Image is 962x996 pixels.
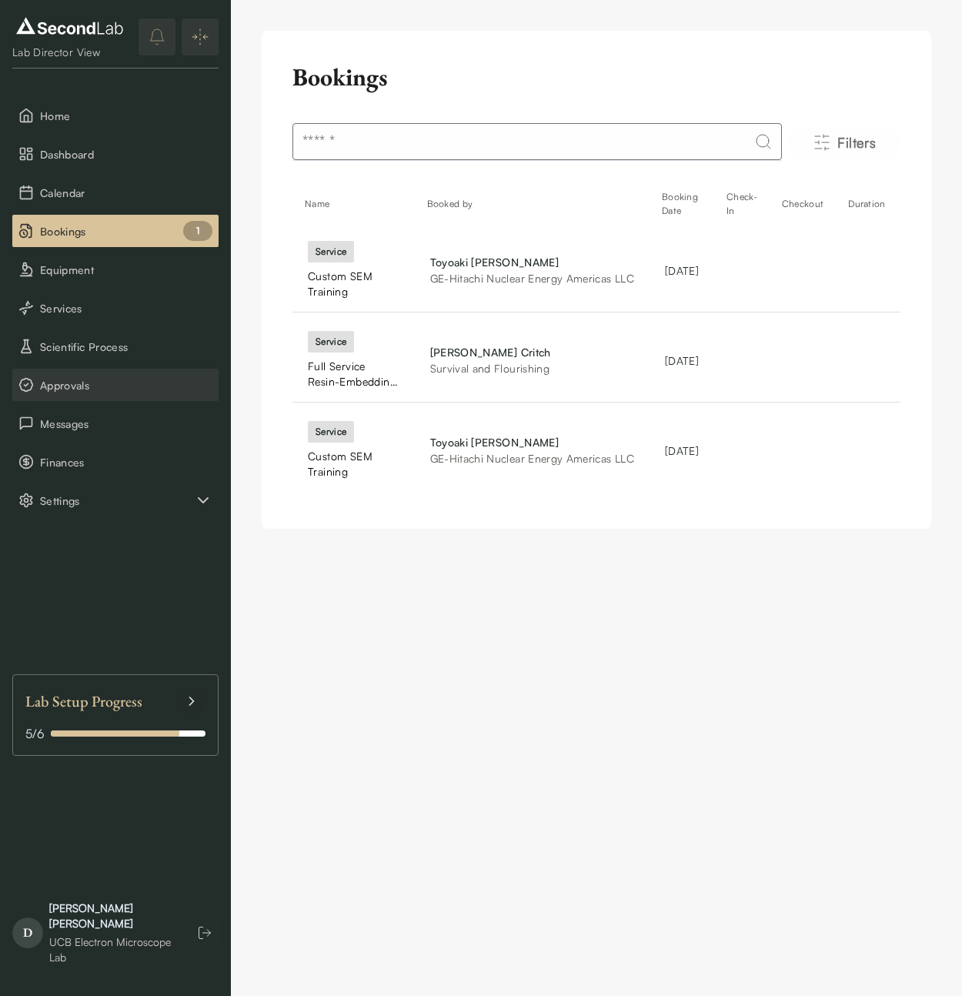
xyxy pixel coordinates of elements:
div: GE-Hitachi Nuclear Energy Americas LLC [430,450,634,466]
div: [DATE] [665,262,699,279]
button: Approvals [12,369,219,401]
button: Finances [12,446,219,478]
th: Check-In [714,185,770,222]
span: Dashboard [40,146,212,162]
button: Scientific Process [12,330,219,363]
div: Full Service Resin-Embedding Specimen Preparation, Ultramicrotomy, and TEM Imaging (including [PE... [308,359,399,389]
span: Equipment [40,262,212,278]
a: serviceCustom SEM Training [308,421,399,480]
span: Finances [40,454,212,470]
button: Bookings 1 pending [12,215,219,247]
div: Custom SEM Training [308,269,399,299]
img: logo [12,14,127,38]
div: Toyoaki [PERSON_NAME] [430,434,634,450]
span: Settings [40,493,194,509]
button: Home [12,99,219,132]
div: Settings sub items [12,484,219,516]
th: Amount Paid [898,185,957,222]
button: Messages [12,407,219,440]
span: Approvals [40,377,212,393]
div: Custom SEM Training [308,449,399,480]
div: [DATE] [665,353,699,369]
div: service [308,331,354,353]
div: [PERSON_NAME] Critch [430,344,634,360]
h2: Bookings [292,62,388,92]
button: Services [12,292,219,324]
span: Bookings [40,223,212,239]
a: serviceFull Service Resin-Embedding Specimen Preparation, Ultramicrotomy, and TEM Imaging (includ... [308,331,399,389]
span: Filters [837,132,876,153]
span: Messages [40,416,212,432]
button: Dashboard [12,138,219,170]
li: Bookings [12,215,219,247]
th: Duration [836,185,897,222]
div: 1 [183,221,212,241]
div: service [308,241,354,262]
div: GE-Hitachi Nuclear Energy Americas LLC [430,270,634,286]
th: Booked by [415,185,650,222]
div: Survival and Flourishing [430,360,634,376]
a: serviceCustom SEM Training [308,241,399,299]
th: Name [292,185,415,222]
button: Settings [12,484,219,516]
button: Filters [788,125,900,159]
div: Lab Director View [12,45,127,60]
button: Calendar [12,176,219,209]
span: Scientific Process [40,339,212,355]
th: Booking Date [650,185,714,222]
button: Expand/Collapse sidebar [182,18,219,55]
span: Calendar [40,185,212,201]
span: Services [40,300,212,316]
div: Toyoaki [PERSON_NAME] [430,254,634,270]
span: Home [40,108,212,124]
div: service [308,421,354,443]
button: notifications [139,18,175,55]
th: Checkout [770,185,836,222]
button: Equipment [12,253,219,286]
div: [DATE] [665,443,699,459]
